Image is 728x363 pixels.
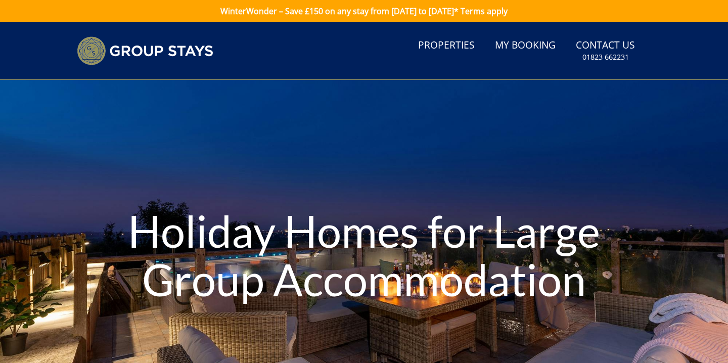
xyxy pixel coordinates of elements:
a: Properties [414,34,479,57]
small: 01823 662231 [582,52,629,62]
a: My Booking [491,34,560,57]
h1: Holiday Homes for Large Group Accommodation [109,187,619,323]
a: Contact Us01823 662231 [572,34,639,67]
img: Group Stays [77,36,213,65]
